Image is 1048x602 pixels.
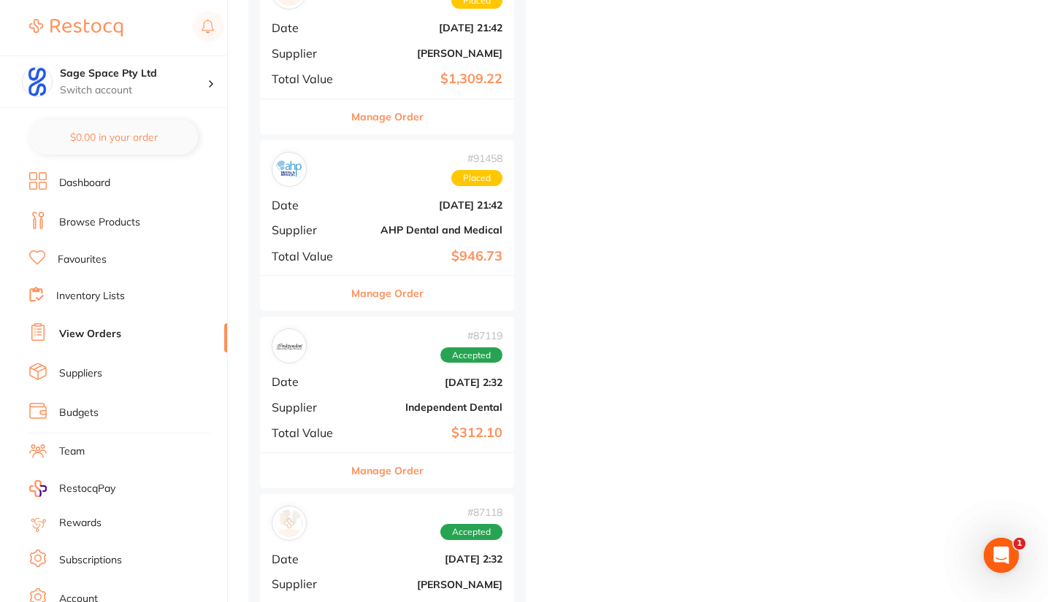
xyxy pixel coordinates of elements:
iframe: Intercom live chat [984,538,1019,573]
b: [PERSON_NAME] [356,47,502,59]
b: [DATE] 2:32 [356,377,502,388]
b: $1,309.22 [356,72,502,87]
span: Placed [451,170,502,186]
b: [DATE] 21:42 [356,22,502,34]
a: Dashboard [59,176,110,190]
img: Independent Dental [275,332,303,360]
button: Manage Order [351,453,424,488]
span: Supplier [272,401,345,414]
b: [DATE] 21:42 [356,199,502,211]
span: # 87118 [440,506,502,518]
span: # 87119 [440,330,502,341]
a: View Orders [59,327,121,341]
img: Henry Schein Halas [275,509,303,537]
span: Supplier [272,47,345,60]
b: $946.73 [356,249,502,264]
img: AHP Dental and Medical [275,155,303,183]
span: Date [272,21,345,34]
b: [PERSON_NAME] [356,579,502,590]
span: Supplier [272,577,345,590]
a: Favourites [58,252,107,267]
img: RestocqPay [29,480,47,497]
h4: Sage Space Pty Ltd [60,66,207,81]
a: Inventory Lists [56,289,125,304]
a: RestocqPay [29,480,115,497]
span: Accepted [440,524,502,540]
div: AHP Dental and Medical#91458PlacedDate[DATE] 21:42SupplierAHP Dental and MedicalTotal Value$946.7... [260,140,514,312]
a: Team [59,444,85,459]
p: Switch account [60,83,207,98]
b: $312.10 [356,425,502,441]
span: Date [272,198,345,212]
b: [DATE] 2:32 [356,553,502,565]
a: Budgets [59,406,99,420]
a: Suppliers [59,366,102,381]
b: AHP Dental and Medical [356,224,502,236]
img: Sage Space Pty Ltd [23,67,52,96]
span: Date [272,375,345,388]
b: Independent Dental [356,401,502,413]
button: Manage Order [351,276,424,311]
span: Total Value [272,426,345,439]
button: $0.00 in your order [29,120,198,155]
span: Supplier [272,223,345,236]
span: Date [272,552,345,566]
span: Total Value [272,72,345,85]
span: Total Value [272,250,345,263]
span: 1 [1014,538,1025,549]
img: Restocq Logo [29,19,123,36]
a: Browse Products [59,215,140,230]
span: Accepted [440,347,502,363]
span: RestocqPay [59,482,115,496]
span: # 91458 [451,153,502,164]
a: Restocq Logo [29,11,123,45]
a: Rewards [59,516,102,530]
button: Manage Order [351,99,424,134]
a: Subscriptions [59,553,122,568]
div: Independent Dental#87119AcceptedDate[DATE] 2:32SupplierIndependent DentalTotal Value$312.10Manage... [260,317,514,488]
